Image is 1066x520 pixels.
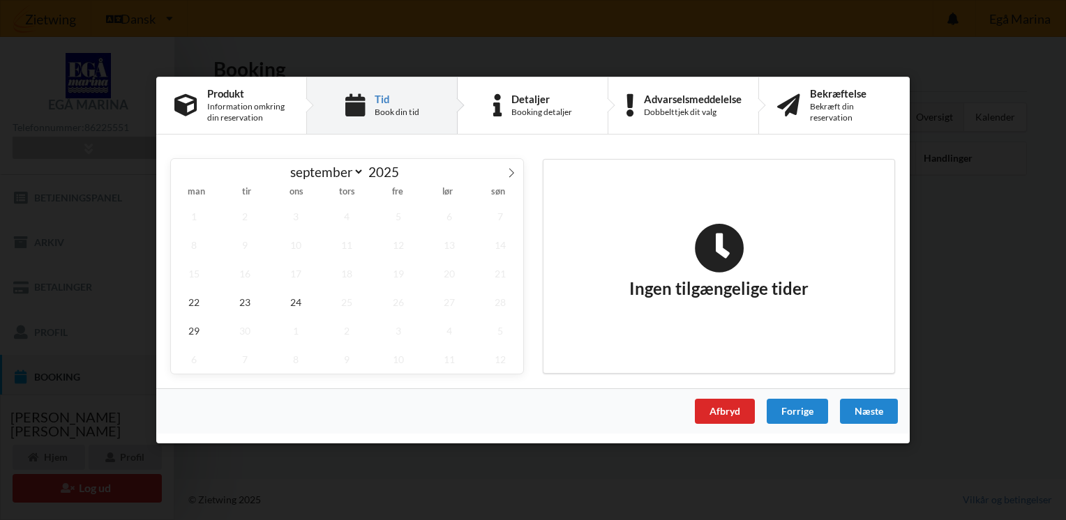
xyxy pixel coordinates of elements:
span: september 13, 2025 [426,231,472,259]
span: september 10, 2025 [273,231,319,259]
span: september 20, 2025 [426,259,472,288]
select: Month [284,163,365,181]
span: oktober 8, 2025 [273,345,319,374]
span: september 24, 2025 [273,288,319,316]
span: september 15, 2025 [171,259,217,288]
span: tir [221,188,271,197]
div: Dobbelttjek dit valg [644,107,742,118]
span: september 19, 2025 [375,259,421,288]
span: man [171,188,221,197]
span: september 8, 2025 [171,231,217,259]
div: Forrige [767,399,828,424]
div: Afbryd [695,399,755,424]
div: Bekræft din reservation [810,101,892,123]
span: september 17, 2025 [273,259,319,288]
span: oktober 12, 2025 [477,345,523,374]
span: oktober 3, 2025 [375,316,421,345]
span: oktober 10, 2025 [375,345,421,374]
span: september 2, 2025 [222,202,268,231]
span: oktober 9, 2025 [324,345,370,374]
span: september 4, 2025 [324,202,370,231]
span: fre [373,188,423,197]
span: oktober 4, 2025 [426,316,472,345]
span: september 30, 2025 [222,316,268,345]
span: september 21, 2025 [477,259,523,288]
span: oktober 7, 2025 [222,345,268,374]
div: Tid [375,93,419,105]
span: ons [271,188,322,197]
span: september 27, 2025 [426,288,472,316]
div: Produkt [207,88,288,99]
span: september 9, 2025 [222,231,268,259]
span: september 22, 2025 [171,288,217,316]
span: september 6, 2025 [426,202,472,231]
span: september 14, 2025 [477,231,523,259]
span: september 7, 2025 [477,202,523,231]
div: Book din tid [375,107,419,118]
span: september 11, 2025 [324,231,370,259]
span: september 16, 2025 [222,259,268,288]
span: september 12, 2025 [375,231,421,259]
h2: Ingen tilgængelige tider [629,223,809,300]
span: september 23, 2025 [222,288,268,316]
div: Advarselsmeddelelse [644,93,742,105]
span: søn [473,188,523,197]
div: Booking detaljer [511,107,572,118]
span: september 3, 2025 [273,202,319,231]
span: september 1, 2025 [171,202,217,231]
span: september 25, 2025 [324,288,370,316]
span: oktober 11, 2025 [426,345,472,374]
span: oktober 5, 2025 [477,316,523,345]
span: lør [423,188,473,197]
span: september 26, 2025 [375,288,421,316]
div: Information omkring din reservation [207,101,288,123]
span: oktober 1, 2025 [273,316,319,345]
span: oktober 6, 2025 [171,345,217,374]
span: tors [322,188,372,197]
span: september 29, 2025 [171,316,217,345]
div: Bekræftelse [810,88,892,99]
span: september 28, 2025 [477,288,523,316]
input: Year [364,164,410,180]
div: Næste [840,399,898,424]
div: Detaljer [511,93,572,105]
span: september 5, 2025 [375,202,421,231]
span: oktober 2, 2025 [324,316,370,345]
span: september 18, 2025 [324,259,370,288]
